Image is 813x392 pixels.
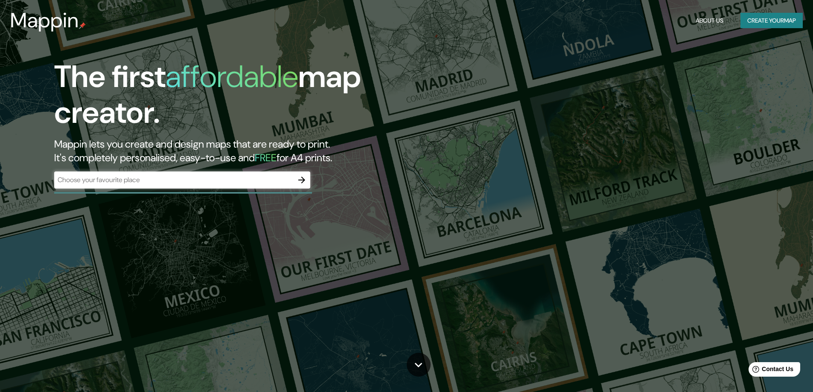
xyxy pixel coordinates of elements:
h5: FREE [255,151,277,164]
button: Create yourmap [740,13,803,29]
h1: affordable [166,57,298,96]
h3: Mappin [10,9,79,32]
h1: The first map creator. [54,59,461,137]
img: mappin-pin [79,22,86,29]
iframe: Help widget launcher [737,359,804,383]
button: About Us [692,13,727,29]
input: Choose your favourite place [54,175,293,185]
h2: Mappin lets you create and design maps that are ready to print. It's completely personalised, eas... [54,137,461,165]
